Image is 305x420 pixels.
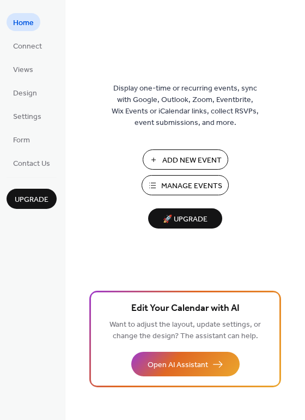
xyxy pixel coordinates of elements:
[162,155,222,166] span: Add New Event
[7,189,57,209] button: Upgrade
[143,149,228,170] button: Add New Event
[7,83,44,101] a: Design
[13,111,41,123] span: Settings
[7,13,40,31] a: Home
[148,208,222,229] button: 🚀 Upgrade
[13,88,37,99] span: Design
[13,41,42,52] span: Connect
[15,194,48,206] span: Upgrade
[131,301,240,316] span: Edit Your Calendar with AI
[13,135,30,146] span: Form
[7,37,48,55] a: Connect
[7,154,57,172] a: Contact Us
[13,158,50,170] span: Contact Us
[148,359,208,371] span: Open AI Assistant
[7,107,48,125] a: Settings
[109,317,261,344] span: Want to adjust the layout, update settings, or change the design? The assistant can help.
[112,83,259,129] span: Display one-time or recurring events, sync with Google, Outlook, Zoom, Eventbrite, Wix Events or ...
[7,60,40,78] a: Views
[7,130,36,148] a: Form
[161,181,222,192] span: Manage Events
[155,212,216,227] span: 🚀 Upgrade
[13,17,34,29] span: Home
[131,352,240,376] button: Open AI Assistant
[142,175,229,195] button: Manage Events
[13,64,33,76] span: Views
